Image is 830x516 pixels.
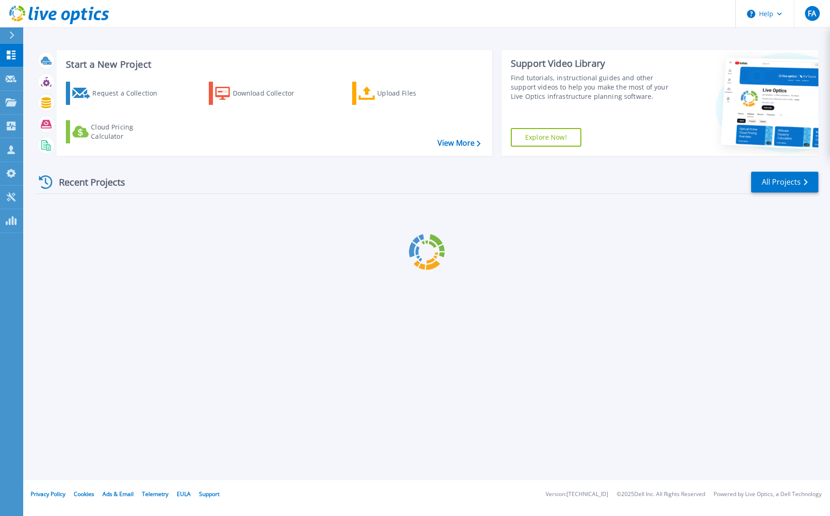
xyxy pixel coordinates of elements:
[74,490,94,498] a: Cookies
[31,490,65,498] a: Privacy Policy
[233,84,307,103] div: Download Collector
[714,491,822,497] li: Powered by Live Optics, a Dell Technology
[199,490,219,498] a: Support
[511,58,672,70] div: Support Video Library
[438,139,481,148] a: View More
[352,82,456,105] a: Upload Files
[142,490,168,498] a: Telemetry
[511,73,672,101] div: Find tutorials, instructional guides and other support videos to help you make the most of your L...
[91,123,165,141] div: Cloud Pricing Calculator
[66,59,480,70] h3: Start a New Project
[36,171,138,193] div: Recent Projects
[66,82,169,105] a: Request a Collection
[66,120,169,143] a: Cloud Pricing Calculator
[511,128,581,147] a: Explore Now!
[377,84,451,103] div: Upload Files
[177,490,191,498] a: EULA
[209,82,312,105] a: Download Collector
[546,491,608,497] li: Version: [TECHNICAL_ID]
[617,491,705,497] li: © 2025 Dell Inc. All Rights Reserved
[751,172,818,193] a: All Projects
[808,10,816,17] span: FA
[92,84,167,103] div: Request a Collection
[103,490,134,498] a: Ads & Email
